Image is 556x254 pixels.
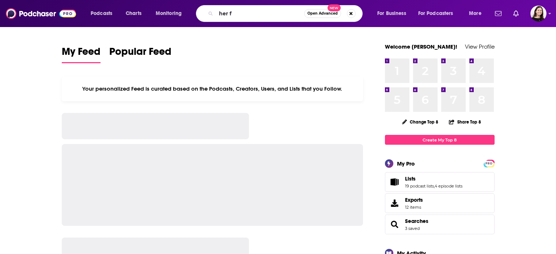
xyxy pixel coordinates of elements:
[385,193,495,213] a: Exports
[62,45,101,62] span: My Feed
[435,183,462,189] a: 4 episode lists
[328,4,341,11] span: New
[530,5,546,22] span: Logged in as lucynalen
[492,7,504,20] a: Show notifications dropdown
[469,8,481,19] span: More
[405,175,416,182] span: Lists
[62,45,101,63] a: My Feed
[385,215,495,234] span: Searches
[156,8,182,19] span: Monitoring
[91,8,112,19] span: Podcasts
[464,8,491,19] button: open menu
[510,7,522,20] a: Show notifications dropdown
[203,5,370,22] div: Search podcasts, credits, & more...
[121,8,146,19] a: Charts
[397,160,415,167] div: My Pro
[86,8,122,19] button: open menu
[151,8,191,19] button: open menu
[387,219,402,230] a: Searches
[405,218,428,224] a: Searches
[405,183,434,189] a: 19 podcast lists
[372,8,415,19] button: open menu
[405,205,423,210] span: 12 items
[385,172,495,192] span: Lists
[385,43,457,50] a: Welcome [PERSON_NAME]!
[6,7,76,20] img: Podchaser - Follow, Share and Rate Podcasts
[377,8,406,19] span: For Business
[216,8,304,19] input: Search podcasts, credits, & more...
[405,197,423,203] span: Exports
[530,5,546,22] img: User Profile
[304,9,341,18] button: Open AdvancedNew
[405,226,420,231] a: 3 saved
[434,183,435,189] span: ,
[126,8,141,19] span: Charts
[485,160,493,166] a: PRO
[413,8,464,19] button: open menu
[530,5,546,22] button: Show profile menu
[109,45,171,63] a: Popular Feed
[449,115,481,129] button: Share Top 8
[387,198,402,208] span: Exports
[465,43,495,50] a: View Profile
[405,175,462,182] a: Lists
[62,76,363,101] div: Your personalized Feed is curated based on the Podcasts, Creators, Users, and Lists that you Follow.
[307,12,338,15] span: Open Advanced
[398,117,443,126] button: Change Top 8
[385,135,495,145] a: Create My Top 8
[387,177,402,187] a: Lists
[109,45,171,62] span: Popular Feed
[418,8,453,19] span: For Podcasters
